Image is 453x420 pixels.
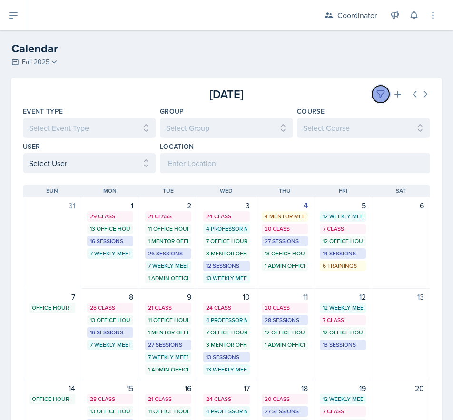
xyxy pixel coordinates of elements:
div: 13 Sessions [323,341,363,349]
div: 7 Class [323,407,363,416]
div: 4 Mentor Meetings [265,212,305,221]
div: 21 Class [148,395,188,403]
div: 2 [145,200,191,211]
div: 11 Office Hours [148,225,188,233]
div: 29 Class [90,212,130,221]
div: Coordinator [337,10,377,21]
input: Enter Location [160,153,430,173]
div: 7 Class [323,316,363,324]
div: 13 Office Hours [265,249,305,258]
div: Office Hour [32,303,72,312]
div: 4 [262,200,308,211]
div: 7 Class [323,225,363,233]
div: 5 [320,200,366,211]
div: 1 [87,200,133,211]
div: [DATE] [158,86,294,103]
div: 13 Weekly Meetings [206,365,246,374]
div: 31 [29,200,75,211]
div: 10 [203,291,249,303]
div: 7 Weekly Meetings [148,262,188,270]
div: 7 Office Hours [206,237,246,245]
div: 26 Sessions [148,249,188,258]
div: 20 Class [265,395,305,403]
span: Wed [220,186,233,195]
h2: Calendar [11,40,442,57]
div: 1 Admin Office Hour [148,274,188,283]
div: 28 Class [90,395,130,403]
label: Event Type [23,107,63,116]
div: 16 [145,382,191,394]
label: Location [160,142,194,151]
div: 12 Weekly Meetings [323,395,363,403]
div: 12 Office Hours [323,328,363,337]
div: 28 Sessions [265,316,305,324]
div: 21 Class [148,212,188,221]
div: 27 Sessions [148,341,188,349]
label: Group [160,107,184,116]
span: Sat [396,186,406,195]
div: 13 Office Hours [90,316,130,324]
div: 12 Weekly Meetings [323,303,363,312]
div: 16 Sessions [90,328,130,337]
div: 24 Class [206,395,246,403]
div: 11 Office Hours [148,407,188,416]
div: 7 Weekly Meetings [90,341,130,349]
div: 1 Admin Office Hour [265,341,305,349]
div: 6 Trainings [323,262,363,270]
div: 3 Mentor Office Hours [206,341,246,349]
div: 6 [378,200,424,211]
div: 1 Admin Office Hour [265,262,305,270]
div: 13 Office Hours [90,407,130,416]
div: 12 Office Hours [265,328,305,337]
div: 1 Mentor Office Hour [148,328,188,337]
div: 14 [29,382,75,394]
span: Sun [46,186,58,195]
div: 13 Weekly Meetings [206,274,246,283]
div: 15 [87,382,133,394]
div: 24 Class [206,212,246,221]
div: Office Hour [32,395,72,403]
div: 4 Professor Meetings [206,407,246,416]
div: 16 Sessions [90,237,130,245]
div: 7 Weekly Meetings [148,353,188,361]
div: 13 Office Hours [90,225,130,233]
div: 11 [262,291,308,303]
div: 11 Office Hours [148,316,188,324]
div: 28 Class [90,303,130,312]
div: 21 Class [148,303,188,312]
div: 20 Class [265,225,305,233]
div: 4 Professor Meetings [206,316,246,324]
div: 3 Mentor Office Hours [206,249,246,258]
div: 9 [145,291,191,303]
div: 8 [87,291,133,303]
label: User [23,142,40,151]
div: 12 Weekly Meetings [323,212,363,221]
span: Fri [339,186,347,195]
div: 7 [29,291,75,303]
div: 12 Sessions [206,262,246,270]
div: 7 Office Hours [206,328,246,337]
span: Fall 2025 [22,57,49,67]
label: Course [297,107,325,116]
div: 14 Sessions [323,249,363,258]
span: Thu [279,186,291,195]
div: 24 Class [206,303,246,312]
div: 20 [378,382,424,394]
div: 12 [320,291,366,303]
div: 4 Professor Meetings [206,225,246,233]
div: 27 Sessions [265,407,305,416]
div: 12 Office Hours [323,237,363,245]
div: 1 Admin Office Hour [148,365,188,374]
div: 7 Weekly Meetings [90,249,130,258]
div: 20 Class [265,303,305,312]
div: 13 Sessions [206,353,246,361]
div: 18 [262,382,308,394]
div: 13 [378,291,424,303]
span: Tue [163,186,174,195]
span: Mon [103,186,117,195]
div: 3 [203,200,249,211]
div: 27 Sessions [265,237,305,245]
div: 19 [320,382,366,394]
div: 1 Mentor Office Hour [148,237,188,245]
div: 17 [203,382,249,394]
